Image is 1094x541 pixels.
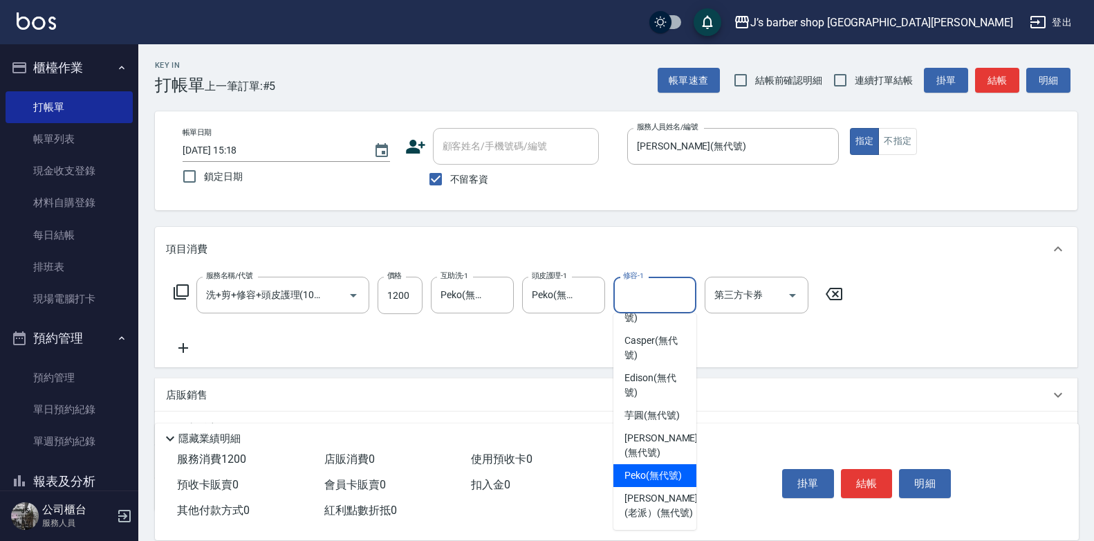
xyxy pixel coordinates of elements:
span: Peko (無代號) [624,468,682,483]
p: 隱藏業績明細 [178,432,241,446]
span: [PERSON_NAME](老派） (無代號) [624,491,698,520]
div: 預收卡販賣 [155,412,1077,445]
button: 明細 [899,469,951,498]
button: Open [781,284,804,306]
p: 服務人員 [42,517,113,529]
a: 排班表 [6,251,133,283]
label: 修容-1 [623,270,644,281]
button: 指定 [850,128,880,155]
img: Logo [17,12,56,30]
button: 預約管理 [6,320,133,356]
button: 櫃檯作業 [6,50,133,86]
span: 扣入金 0 [471,478,510,491]
button: 掛單 [924,68,968,93]
h5: 公司櫃台 [42,503,113,517]
a: 帳單列表 [6,123,133,155]
div: 項目消費 [155,227,1077,271]
label: 互助洗-1 [441,270,468,281]
button: 登出 [1024,10,1077,35]
span: 預收卡販賣 0 [177,478,239,491]
span: 使用預收卡 0 [471,452,532,466]
div: 店販銷售 [155,378,1077,412]
span: 會員卡販賣 0 [324,478,386,491]
a: 預約管理 [6,362,133,394]
button: save [694,8,721,36]
label: 服務名稱/代號 [206,270,252,281]
a: 單日預約紀錄 [6,394,133,425]
span: [PERSON_NAME] (無代號) [624,431,698,460]
h3: 打帳單 [155,75,205,95]
span: 鎖定日期 [204,169,243,184]
span: 芋圓 (無代號) [624,408,680,423]
button: 掛單 [782,469,834,498]
button: 結帳 [975,68,1019,93]
p: 預收卡販賣 [166,421,218,436]
span: 店販消費 0 [324,452,375,466]
button: 帳單速查 [658,68,720,93]
label: 帳單日期 [183,127,212,138]
span: 連續打單結帳 [855,73,913,88]
button: 不指定 [878,128,917,155]
span: 不留客資 [450,172,489,187]
button: Open [342,284,364,306]
span: Edison (無代號) [624,371,685,400]
span: 服務消費 1200 [177,452,246,466]
button: 明細 [1026,68,1070,93]
a: 單週預約紀錄 [6,425,133,457]
a: 打帳單 [6,91,133,123]
p: 店販銷售 [166,388,207,403]
p: 項目消費 [166,242,207,257]
a: 現金收支登錄 [6,155,133,187]
span: 紅利點數折抵 0 [324,504,397,517]
button: Choose date, selected date is 2025-09-24 [365,134,398,167]
a: 每日結帳 [6,219,133,251]
div: J’s barber shop [GEOGRAPHIC_DATA][PERSON_NAME] [750,14,1013,31]
span: 結帳前確認明細 [755,73,823,88]
span: 上一筆訂單:#5 [205,77,276,95]
label: 頭皮護理-1 [532,270,567,281]
button: 結帳 [841,469,893,498]
label: 價格 [387,270,402,281]
input: YYYY/MM/DD hh:mm [183,139,360,162]
button: 報表及分析 [6,464,133,499]
a: 材料自購登錄 [6,187,133,219]
button: J’s barber shop [GEOGRAPHIC_DATA][PERSON_NAME] [728,8,1019,37]
span: Casper (無代號) [624,333,685,363]
img: Person [11,502,39,530]
span: 其他付款方式 0 [177,504,250,517]
h2: Key In [155,61,205,70]
a: 現場電腦打卡 [6,283,133,315]
label: 服務人員姓名/編號 [637,122,698,132]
